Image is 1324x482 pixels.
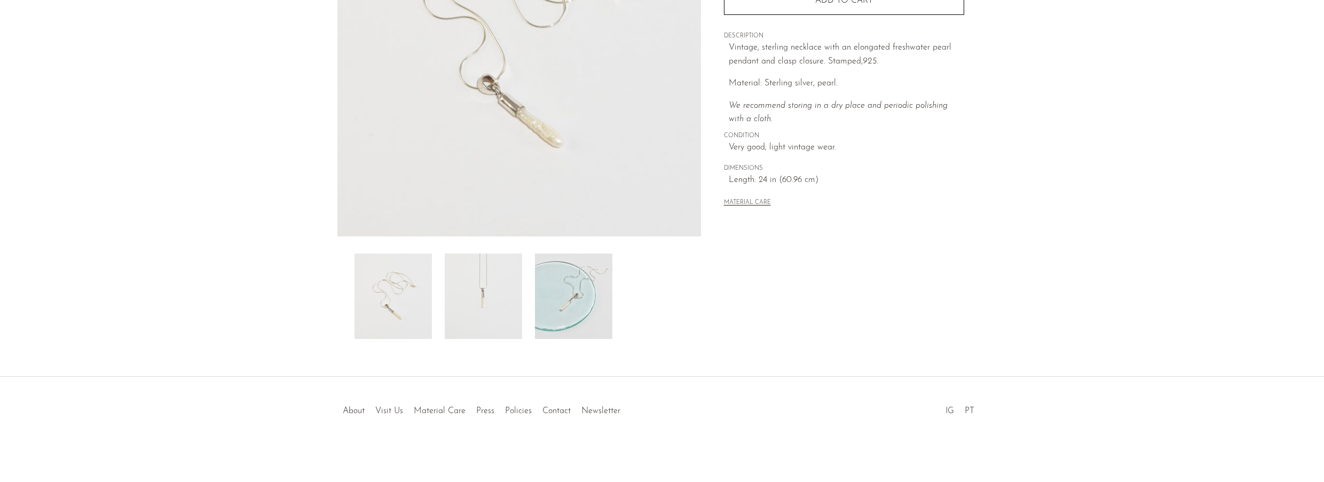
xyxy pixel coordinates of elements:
p: Vintage, sterling necklace with an elongated freshwater pearl pendant and clasp closure. Stamped, [729,41,964,68]
span: Very good; light vintage wear. [729,141,964,155]
a: PT [965,407,974,415]
i: We recommend storing in a dry place and periodic polishing with a cloth. [729,101,948,124]
a: Material Care [414,407,466,415]
p: Material: Sterling silver, pearl. [729,77,964,91]
ul: Social Medias [940,398,980,418]
span: DESCRIPTION [724,31,964,41]
a: Visit Us [375,407,403,415]
a: Contact [542,407,571,415]
img: Freshwater Pearl Pendant Necklace [445,254,522,339]
ul: Quick links [337,398,626,418]
a: About [343,407,365,415]
span: DIMENSIONS [724,164,964,173]
span: Length: 24 in (60.96 cm) [729,173,964,187]
a: Policies [505,407,532,415]
img: Freshwater Pearl Pendant Necklace [354,254,432,339]
a: Press [476,407,494,415]
a: IG [945,407,954,415]
img: Freshwater Pearl Pendant Necklace [535,254,612,339]
em: 925. [863,57,878,66]
span: CONDITION [724,131,964,141]
button: MATERIAL CARE [724,199,771,207]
